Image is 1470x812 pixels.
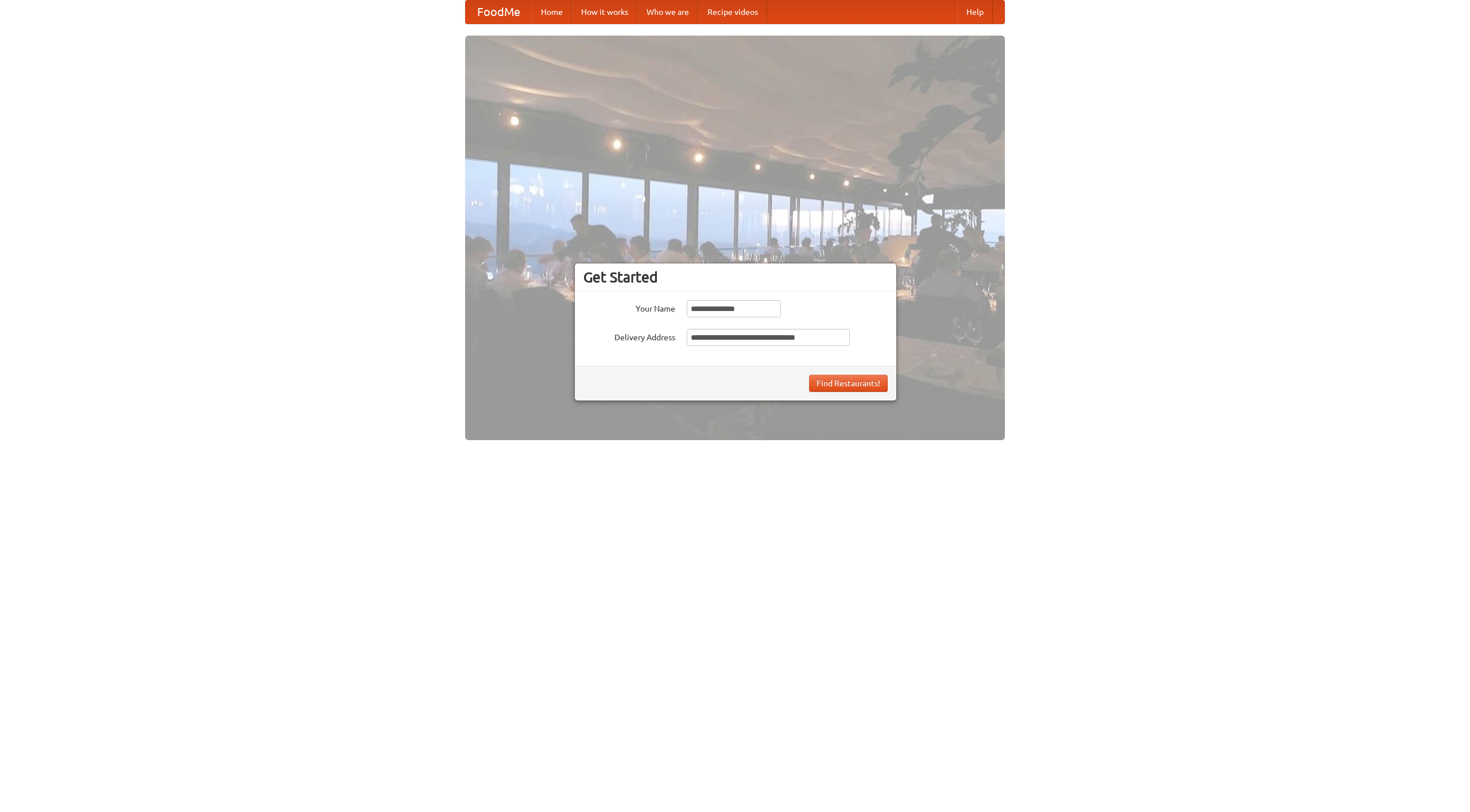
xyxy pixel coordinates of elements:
a: Recipe videos [698,1,767,24]
a: Who we are [637,1,698,24]
a: FoodMe [466,1,532,24]
button: Find Restaurants! [809,375,888,392]
label: Delivery Address [583,329,675,343]
h3: Get Started [583,269,888,286]
a: Help [957,1,993,24]
label: Your Name [583,300,675,314]
a: How it works [572,1,637,24]
a: Home [532,1,572,24]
